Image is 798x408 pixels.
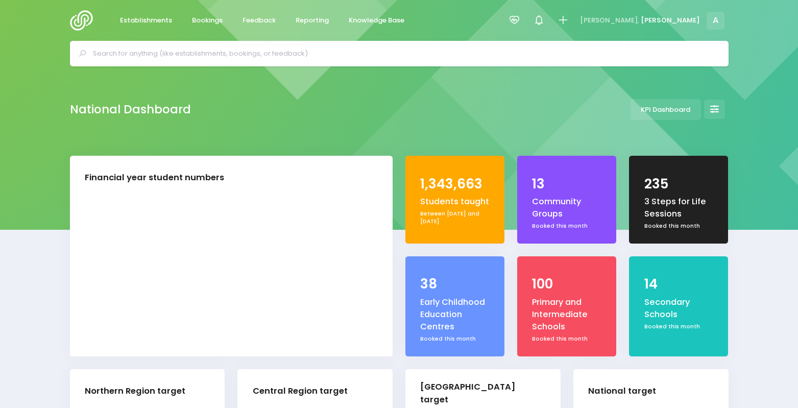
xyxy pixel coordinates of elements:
div: Booked this month [420,335,490,343]
div: Between [DATE] and [DATE] [420,210,490,226]
div: Central Region target [253,385,348,398]
a: Bookings [184,11,231,31]
div: Booked this month [644,323,714,331]
div: 100 [532,274,601,294]
div: Community Groups [532,196,601,221]
h2: National Dashboard [70,103,191,116]
img: Logo [70,10,99,31]
a: Feedback [234,11,284,31]
div: Students taught [420,196,490,208]
span: Knowledge Base [349,15,404,26]
a: Establishments [112,11,181,31]
div: 3 Steps for Life Sessions [644,196,714,221]
span: [PERSON_NAME], [580,15,639,26]
span: [PERSON_NAME] [641,15,700,26]
div: Booked this month [532,222,601,230]
div: 13 [532,174,601,194]
a: KPI Dashboard [631,99,701,120]
div: 38 [420,274,490,294]
div: Early Childhood Education Centres [420,296,490,333]
div: Northern Region target [85,385,185,398]
div: Primary and Intermediate Schools [532,296,601,333]
div: [GEOGRAPHIC_DATA] target [420,381,537,406]
div: 235 [644,174,714,194]
div: 14 [644,274,714,294]
div: Booked this month [644,222,714,230]
div: Booked this month [532,335,601,343]
a: Reporting [287,11,337,31]
div: Secondary Schools [644,296,714,321]
a: Knowledge Base [341,11,413,31]
span: Feedback [243,15,276,26]
div: 1,343,663 [420,174,490,194]
span: Establishments [120,15,172,26]
input: Search for anything (like establishments, bookings, or feedback) [93,46,714,61]
span: A [707,12,724,30]
span: Reporting [296,15,329,26]
div: National target [588,385,656,398]
div: Financial year student numbers [85,172,224,184]
span: Bookings [192,15,223,26]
